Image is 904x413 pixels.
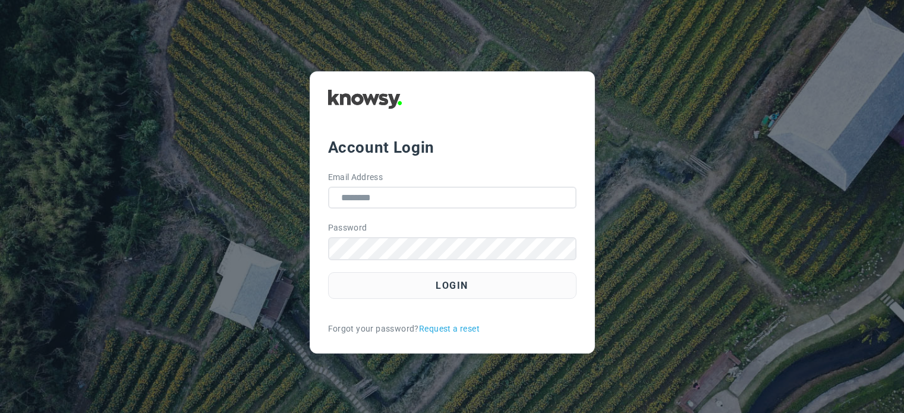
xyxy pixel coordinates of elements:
[328,222,367,234] label: Password
[328,323,577,335] div: Forgot your password?
[328,171,383,184] label: Email Address
[419,323,480,335] a: Request a reset
[328,137,577,158] div: Account Login
[328,272,577,299] button: Login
